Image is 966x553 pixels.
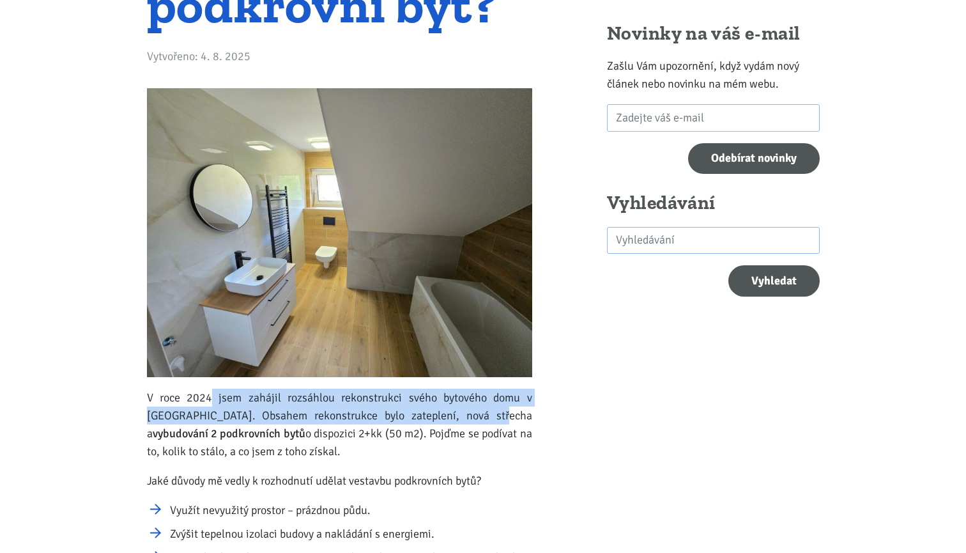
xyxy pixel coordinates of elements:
[607,191,820,215] h2: Vyhledávání
[170,501,532,519] li: Využít nevyužitý prostor – prázdnou půdu.
[607,227,820,254] input: search
[147,472,532,490] p: Jaké důvody mě vedly k rozhodnutí udělat vestavbu podkrovních bytů?
[688,143,820,175] input: Odebírat novinky
[607,104,820,132] input: Zadejte váš e-mail
[728,265,820,297] button: Vyhledat
[147,47,532,71] div: Vytvořeno: 4. 8. 2025
[170,525,532,543] li: Zvýšit tepelnou izolaci budovy a nakládání s energiemi.
[607,57,820,93] p: Zašlu Vám upozornění, když vydám nový článek nebo novinku na mém webu.
[607,22,820,46] h2: Novinky na váš e-mail
[153,426,305,440] strong: vybudování 2 podkrovních bytů
[147,389,532,460] p: V roce 2024 jsem zahájil rozsáhlou rekonstrukci svého bytového domu v [GEOGRAPHIC_DATA]. Obsahem ...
